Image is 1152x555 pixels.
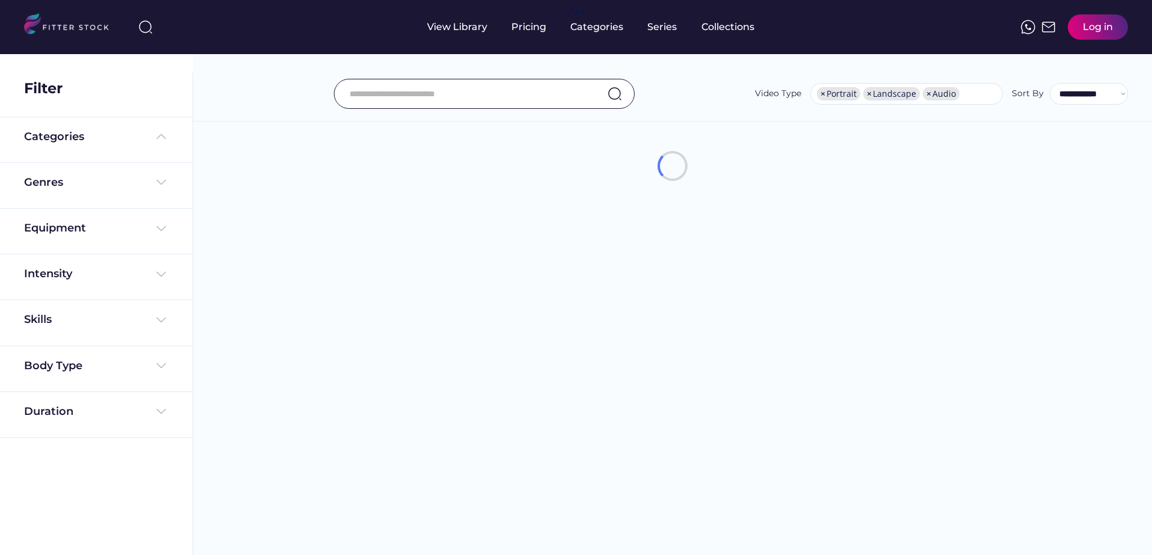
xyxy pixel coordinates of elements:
div: Equipment [24,221,86,236]
img: Frame%20%284%29.svg [154,313,168,327]
img: Frame%20%284%29.svg [154,267,168,281]
img: Frame%20%285%29.svg [154,129,168,144]
img: LOGO.svg [24,13,119,38]
div: Filter [24,78,63,99]
li: Landscape [863,87,920,100]
img: Frame%20%284%29.svg [154,175,168,189]
img: Frame%2051.svg [1041,20,1056,34]
img: search-normal%203.svg [138,20,153,34]
div: Sort By [1012,88,1044,100]
div: Video Type [755,88,801,100]
div: Skills [24,312,54,327]
img: search-normal.svg [608,87,622,101]
span: × [926,90,931,98]
div: Duration [24,404,73,419]
div: Intensity [24,266,72,281]
img: Frame%20%284%29.svg [154,358,168,373]
img: meteor-icons_whatsapp%20%281%29.svg [1021,20,1035,34]
div: Pricing [511,20,546,34]
img: Frame%20%284%29.svg [154,404,168,419]
span: × [867,90,872,98]
li: Portrait [817,87,860,100]
span: × [821,90,825,98]
div: Log in [1083,20,1113,34]
li: Audio [923,87,959,100]
div: Categories [570,20,623,34]
div: Categories [24,129,84,144]
div: Series [647,20,677,34]
div: Collections [701,20,754,34]
div: fvck [570,6,586,18]
img: Frame%20%284%29.svg [154,221,168,236]
div: Body Type [24,358,82,373]
div: View Library [427,20,487,34]
div: Genres [24,175,63,190]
